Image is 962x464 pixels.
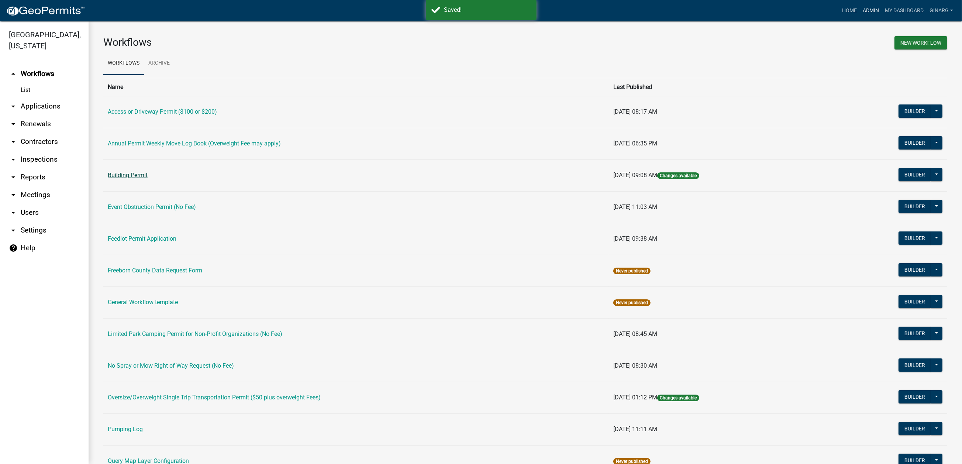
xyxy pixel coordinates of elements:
button: Builder [899,136,931,149]
button: Builder [899,231,931,245]
a: Feedlot Permit Application [108,235,176,242]
span: [DATE] 09:08 AM [613,172,657,179]
span: [DATE] 09:38 AM [613,235,657,242]
span: Never published [613,268,651,274]
button: Builder [899,263,931,276]
span: Changes available [657,172,699,179]
span: [DATE] 08:17 AM [613,108,657,115]
a: Annual Permit Weekly Move Log Book (Overweight Fee may apply) [108,140,281,147]
a: Access or Driveway Permit ($100 or $200) [108,108,217,115]
i: arrow_drop_down [9,102,18,111]
button: New Workflow [894,36,947,49]
a: Oversize/Overweight Single Trip Transportation Permit ($50 plus overweight Fees) [108,394,321,401]
span: [DATE] 11:03 AM [613,203,657,210]
div: Saved! [444,6,531,14]
a: Archive [144,52,174,75]
i: arrow_drop_down [9,120,18,128]
a: Workflows [103,52,144,75]
span: [DATE] 06:35 PM [613,140,657,147]
i: arrow_drop_down [9,155,18,164]
button: Builder [899,358,931,372]
i: arrow_drop_down [9,137,18,146]
button: Builder [899,327,931,340]
th: Name [103,78,609,96]
a: Admin [860,4,882,18]
a: Event Obstruction Permit (No Fee) [108,203,196,210]
a: Freeborn County Data Request Form [108,267,202,274]
a: Pumping Log [108,426,143,433]
span: [DATE] 01:12 PM [613,394,657,401]
th: Last Published [609,78,825,96]
span: [DATE] 08:45 AM [613,330,657,337]
a: No Spray or Mow Right of Way Request (No Fee) [108,362,234,369]
i: help [9,244,18,252]
i: arrow_drop_down [9,173,18,182]
button: Builder [899,390,931,403]
h3: Workflows [103,36,520,49]
button: Builder [899,168,931,181]
i: arrow_drop_up [9,69,18,78]
span: [DATE] 11:11 AM [613,426,657,433]
i: arrow_drop_down [9,208,18,217]
a: Building Permit [108,172,148,179]
a: My Dashboard [882,4,927,18]
span: Changes available [657,395,699,401]
button: Builder [899,422,931,435]
button: Builder [899,104,931,118]
i: arrow_drop_down [9,226,18,235]
a: Home [839,4,860,18]
a: General Workflow template [108,299,178,306]
button: Builder [899,200,931,213]
span: [DATE] 08:30 AM [613,362,657,369]
i: arrow_drop_down [9,190,18,199]
span: Never published [613,299,651,306]
button: Builder [899,295,931,308]
a: ginarg [927,4,956,18]
a: Limited Park Camping Permit for Non-Profit Organizations (No Fee) [108,330,282,337]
